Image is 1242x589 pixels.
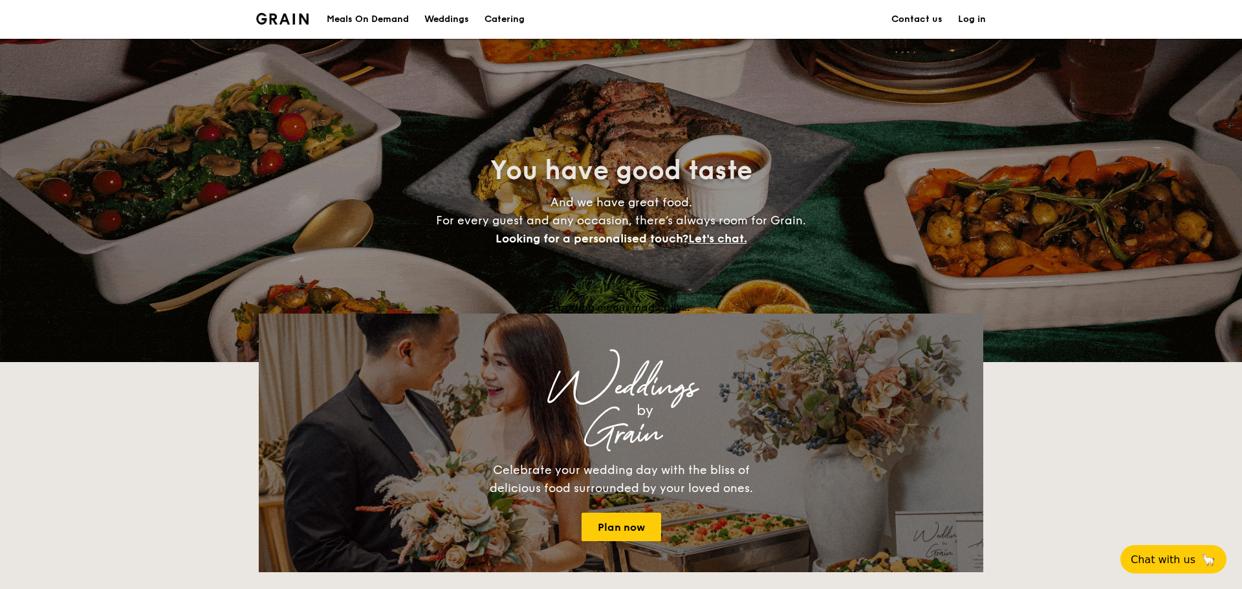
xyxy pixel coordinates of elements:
div: by [420,399,869,422]
button: Chat with us🦙 [1120,545,1226,573]
span: Let's chat. [688,231,747,246]
div: Weddings [373,376,869,399]
a: Plan now [582,513,661,541]
div: Loading menus magically... [259,301,983,314]
div: Celebrate your wedding day with the bliss of delicious food surrounded by your loved ones. [475,461,767,497]
span: Chat with us [1131,553,1195,566]
img: Grain [256,13,309,25]
span: 🦙 [1201,552,1216,567]
a: Logotype [256,13,309,25]
div: Grain [373,422,869,445]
